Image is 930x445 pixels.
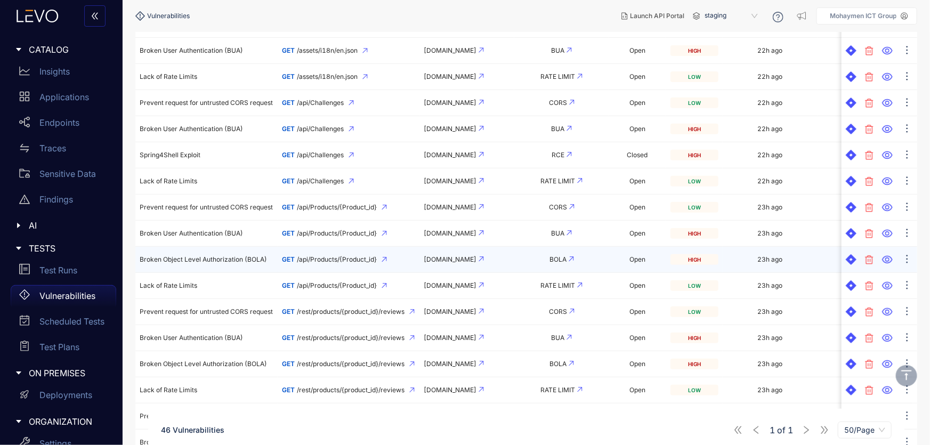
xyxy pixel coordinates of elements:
[6,410,116,433] div: ORGANIZATION
[6,362,116,384] div: ON PREMISES
[758,151,783,159] div: 22h ago
[282,72,295,80] span: GET
[902,201,912,214] span: ellipsis
[670,45,719,56] div: high
[140,255,267,263] span: Broken Object Level Authorization (BOLA)
[282,308,295,315] span: GET
[758,125,783,133] div: 22h ago
[140,360,267,368] span: Broken Object Level Authorization (BOLA)
[609,351,666,377] td: Open
[609,299,666,325] td: Open
[424,256,510,263] div: [DOMAIN_NAME]
[901,277,913,294] button: ellipsis
[670,385,719,395] div: low
[140,412,273,420] span: Prevent request for untrusted CORS request
[424,386,510,394] div: [DOMAIN_NAME]
[609,247,666,273] td: Open
[902,71,912,83] span: ellipsis
[11,385,116,410] a: Deployments
[424,230,510,237] div: [DOMAIN_NAME]
[670,150,719,160] div: high
[758,308,783,315] div: 23h ago
[758,204,783,211] div: 23h ago
[902,149,912,161] span: ellipsis
[540,72,575,80] span: RATE LIMIT
[297,230,377,237] span: /api/Products/{Product_id}
[282,46,295,54] span: GET
[758,386,783,394] div: 23h ago
[758,73,783,80] div: 22h ago
[39,169,96,179] p: Sensitive Data
[670,359,719,369] div: high
[901,120,913,137] button: ellipsis
[297,386,405,394] span: /rest/products/{product_id}/reviews
[11,163,116,189] a: Sensitive Data
[39,143,66,153] p: Traces
[39,265,77,275] p: Test Runs
[15,222,22,229] span: caret-right
[609,195,666,221] td: Open
[551,229,564,237] span: BUA
[424,125,510,133] div: [DOMAIN_NAME]
[549,203,567,211] span: CORS
[39,92,89,102] p: Applications
[670,333,719,343] div: high
[758,230,783,237] div: 23h ago
[11,260,116,285] a: Test Runs
[902,97,912,109] span: ellipsis
[670,280,719,291] div: low
[424,73,510,80] div: [DOMAIN_NAME]
[11,336,116,362] a: Test Plans
[297,151,344,159] span: /api/Challenges
[282,229,295,237] span: GET
[901,251,913,268] button: ellipsis
[902,280,912,292] span: ellipsis
[39,390,92,400] p: Deployments
[424,334,510,342] div: [DOMAIN_NAME]
[540,386,575,394] span: RATE LIMIT
[549,99,567,107] span: CORS
[11,189,116,214] a: Findings
[140,334,243,342] span: Broken User Authentication (BUA)
[424,177,510,185] div: [DOMAIN_NAME]
[549,308,567,315] span: CORS
[282,281,295,289] span: GET
[39,317,104,326] p: Scheduled Tests
[140,46,243,54] span: Broken User Authentication (BUA)
[140,72,197,80] span: Lack of Rate Limits
[551,125,564,133] span: BUA
[84,5,106,27] button: double-left
[758,282,783,289] div: 23h ago
[6,38,116,61] div: CATALOG
[11,61,116,86] a: Insights
[901,42,913,59] button: ellipsis
[901,173,913,190] button: ellipsis
[297,204,377,211] span: /api/Products/{Product_id}
[758,360,783,368] div: 23h ago
[670,176,719,187] div: low
[29,244,108,253] span: TESTS
[11,311,116,336] a: Scheduled Tests
[39,342,79,352] p: Test Plans
[770,425,775,435] span: 1
[902,384,912,397] span: ellipsis
[902,45,912,57] span: ellipsis
[901,94,913,111] button: ellipsis
[424,360,510,368] div: [DOMAIN_NAME]
[140,203,273,211] span: Prevent request for untrusted CORS request
[140,308,273,315] span: Prevent request for untrusted CORS request
[770,425,793,435] span: of
[297,73,358,80] span: /assets/i18n/en.json
[15,369,22,377] span: caret-right
[297,99,344,107] span: /api/Challenges
[297,282,377,289] span: /api/Products/{Product_id}
[161,425,224,434] span: 46 Vulnerabilities
[758,334,783,342] div: 23h ago
[830,12,896,20] p: Mohaymen ICT Group
[39,291,95,301] p: Vulnerabilities
[19,143,30,153] span: swap
[140,177,197,185] span: Lack of Rate Limits
[758,256,783,263] div: 23h ago
[424,308,510,315] div: [DOMAIN_NAME]
[844,422,885,438] span: 50/Page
